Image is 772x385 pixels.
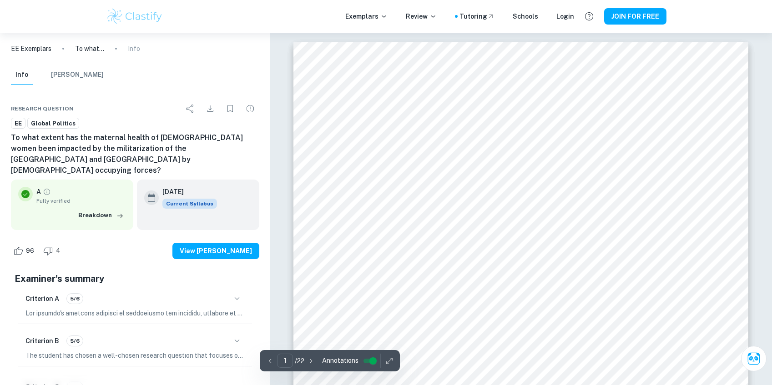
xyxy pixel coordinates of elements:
[172,243,259,259] button: View [PERSON_NAME]
[322,356,358,365] span: Annotations
[406,11,437,21] p: Review
[581,9,597,24] button: Help and Feedback
[15,272,256,285] h5: Examiner's summary
[221,100,239,118] div: Bookmark
[28,119,79,128] span: Global Politics
[51,65,104,85] button: [PERSON_NAME]
[162,199,217,209] div: This exemplar is based on the current syllabus. Feel free to refer to it for inspiration/ideas wh...
[36,197,126,205] span: Fully verified
[295,356,304,366] p: / 22
[25,308,245,318] p: Lor ipsumdo's ametcons adipisci el seddoeiusmo tem incididu, utlabore et d magnaaliquae admini ve...
[25,336,59,346] h6: Criterion B
[76,209,126,222] button: Breakdown
[241,100,259,118] div: Report issue
[11,119,25,128] span: EE
[41,244,65,258] div: Dislike
[556,11,574,21] a: Login
[181,100,199,118] div: Share
[345,11,388,21] p: Exemplars
[67,337,83,345] span: 5/6
[459,11,494,21] a: Tutoring
[21,246,39,255] span: 96
[11,65,33,85] button: Info
[36,187,41,197] p: A
[106,7,164,25] img: Clastify logo
[11,132,259,176] h6: To what extent has the maternal health of [DEMOGRAPHIC_DATA] women been impacted by the militariz...
[75,44,104,54] p: To what extent has the maternal health of [DEMOGRAPHIC_DATA] women been impacted by the militariz...
[162,187,210,197] h6: [DATE]
[741,346,767,371] button: Ask Clai
[11,105,74,113] span: Research question
[604,8,666,25] button: JOIN FOR FREE
[51,246,65,255] span: 4
[11,44,51,54] a: EE Exemplars
[25,294,59,304] h6: Criterion A
[513,11,538,21] a: Schools
[25,350,245,360] p: The student has chosen a well-chosen research question that focuses on a significant and relevant...
[128,44,140,54] p: Info
[11,244,39,258] div: Like
[27,118,79,129] a: Global Politics
[67,295,83,303] span: 5/6
[11,118,25,129] a: EE
[43,188,51,196] a: Grade fully verified
[201,100,219,118] div: Download
[162,199,217,209] span: Current Syllabus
